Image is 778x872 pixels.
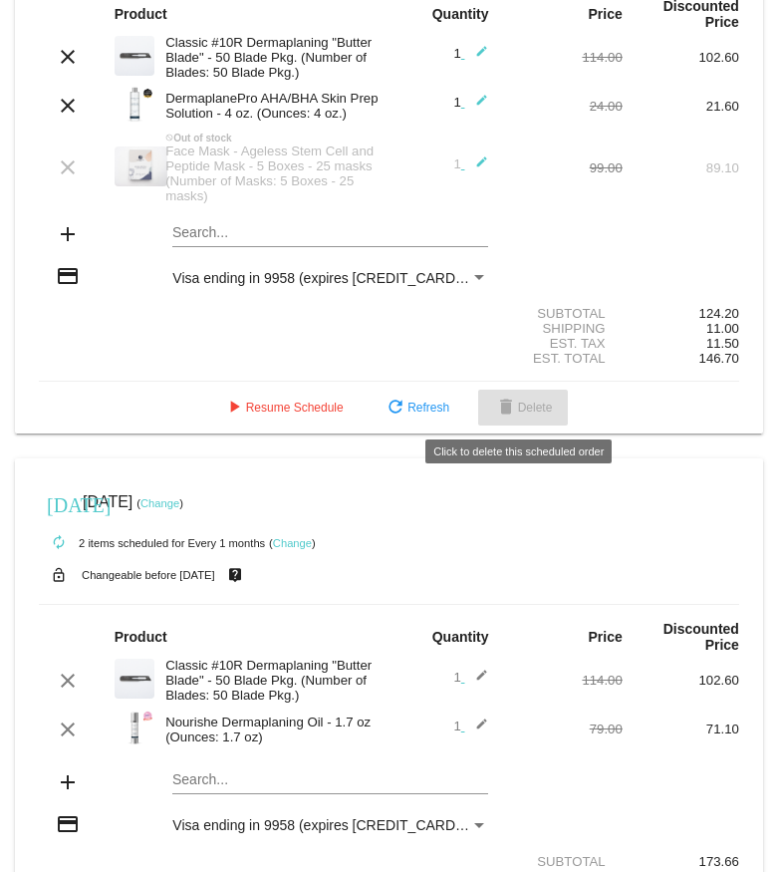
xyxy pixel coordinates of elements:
[478,390,569,426] button: Delete
[222,397,246,421] mat-icon: play_arrow
[384,397,407,421] mat-icon: refresh
[172,772,488,788] input: Search...
[155,658,389,703] div: Classic #10R Dermaplaning "Butter Blade" - 50 Blade Pkg. (Number of Blades: 50 Blade Pkg.)
[155,144,389,203] div: Face Mask - Ageless Stem Cell and Peptide Mask - 5 Boxes - 25 masks (Number of Masks: 5 Boxes - 2...
[56,222,80,246] mat-icon: add
[494,401,553,415] span: Delete
[56,718,80,741] mat-icon: clear
[699,351,739,366] span: 146.70
[464,669,488,693] mat-icon: edit
[155,91,389,121] div: DermaplanePro AHA/BHA Skin Prep Solution - 4 oz. (Ounces: 4 oz.)
[136,497,183,509] small: ( )
[39,537,265,549] small: 2 items scheduled for Every 1 months
[47,531,71,555] mat-icon: autorenew
[115,629,167,645] strong: Product
[589,6,623,22] strong: Price
[506,306,623,321] div: Subtotal
[155,715,389,744] div: Nourishe Dermaplaning Oil - 1.7 oz (Ounces: 1.7 oz)
[506,160,623,175] div: 99.00
[506,673,623,688] div: 114.00
[56,812,80,836] mat-icon: credit_card
[115,85,154,125] img: Cart-Images-24.png
[464,155,488,179] mat-icon: edit
[506,351,623,366] div: Est. Total
[172,817,506,833] span: Visa ending in 9958 (expires [CREDIT_CARD_DATA])
[56,94,80,118] mat-icon: clear
[464,718,488,741] mat-icon: edit
[506,50,623,65] div: 114.00
[384,401,449,415] span: Refresh
[47,562,71,588] mat-icon: lock_open
[432,6,489,22] strong: Quantity
[223,562,247,588] mat-icon: live_help
[494,397,518,421] mat-icon: delete
[56,669,80,693] mat-icon: clear
[140,497,179,509] a: Change
[56,45,80,69] mat-icon: clear
[623,160,739,175] div: 89.10
[453,670,488,685] span: 1
[453,46,488,61] span: 1
[706,336,739,351] span: 11.50
[506,99,623,114] div: 24.00
[47,491,71,515] mat-icon: [DATE]
[115,146,167,186] img: Dermaplane_peptide_mask.jpg.jpeg
[506,336,623,351] div: Est. Tax
[155,35,389,80] div: Classic #10R Dermaplaning "Butter Blade" - 50 Blade Pkg. (Number of Blades: 50 Blade Pkg.)
[623,306,739,321] div: 124.20
[172,270,506,286] span: Visa ending in 9958 (expires [CREDIT_CARD_DATA])
[56,770,80,794] mat-icon: add
[56,155,80,179] mat-icon: clear
[172,225,488,241] input: Search...
[165,134,173,142] mat-icon: not_interested
[155,133,389,144] div: Out of stock
[269,537,316,549] small: ( )
[464,45,488,69] mat-icon: edit
[273,537,312,549] a: Change
[706,321,739,336] span: 11.00
[506,854,623,869] div: Subtotal
[589,629,623,645] strong: Price
[663,621,739,653] strong: Discounted Price
[623,854,739,869] div: 173.66
[453,719,488,733] span: 1
[464,94,488,118] mat-icon: edit
[206,390,360,426] button: Resume Schedule
[172,817,488,833] mat-select: Payment Method
[368,390,465,426] button: Refresh
[623,50,739,65] div: 102.60
[172,270,488,286] mat-select: Payment Method
[82,569,215,581] small: Changeable before [DATE]
[506,722,623,736] div: 79.00
[115,659,154,699] img: 58.png
[453,95,488,110] span: 1
[623,722,739,736] div: 71.10
[56,264,80,288] mat-icon: credit_card
[453,156,488,171] span: 1
[115,36,154,76] img: 58.png
[222,401,344,415] span: Resume Schedule
[115,708,154,747] img: 5.png
[623,99,739,114] div: 21.60
[506,321,623,336] div: Shipping
[115,6,167,22] strong: Product
[623,673,739,688] div: 102.60
[432,629,489,645] strong: Quantity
